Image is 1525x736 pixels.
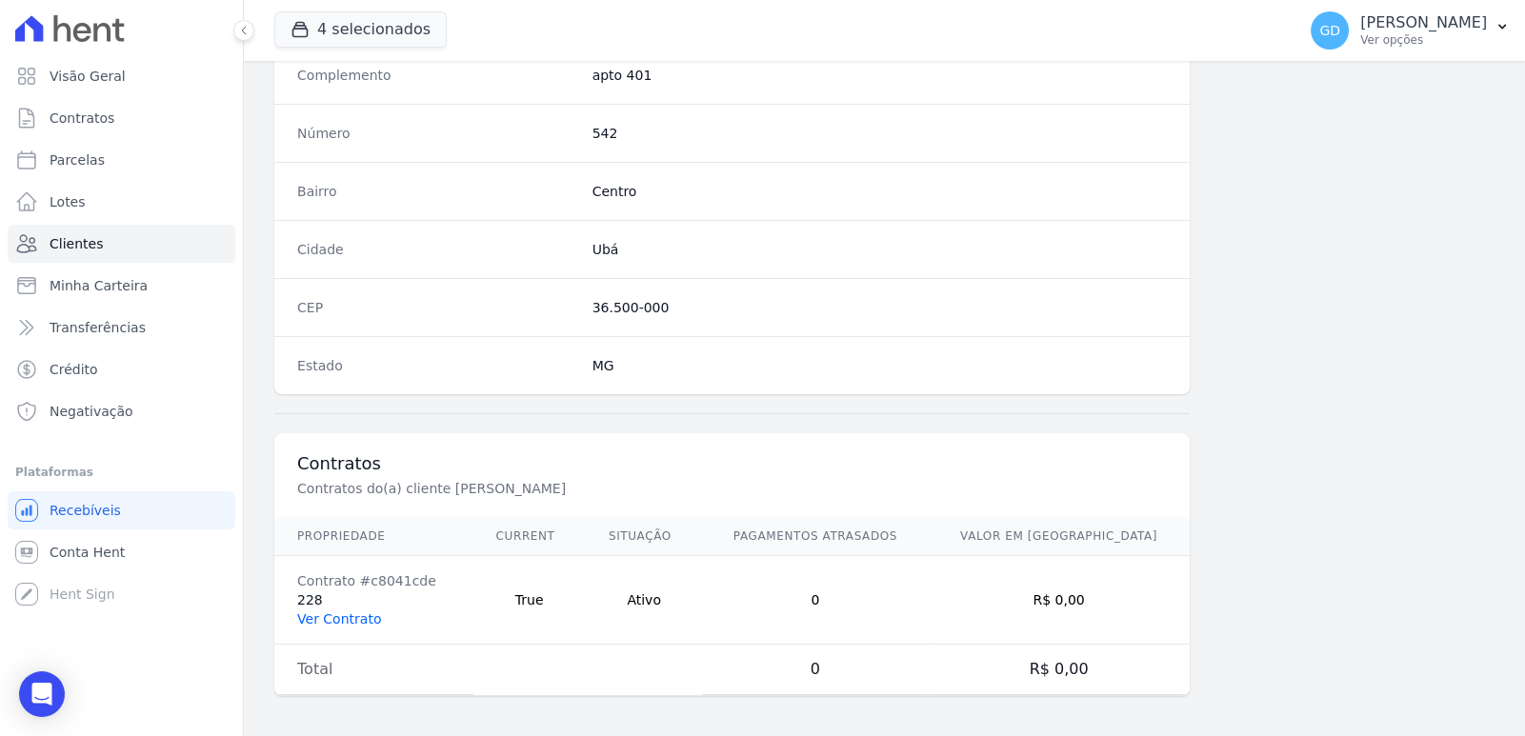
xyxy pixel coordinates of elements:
a: Negativação [8,392,235,430]
div: Open Intercom Messenger [19,671,65,717]
td: True [473,556,586,645]
td: Total [274,645,473,695]
span: Lotes [50,192,86,211]
th: Situação [586,517,703,556]
p: [PERSON_NAME] [1360,13,1487,32]
span: Contratos [50,109,114,128]
dd: Ubá [592,240,1167,259]
a: Transferências [8,308,235,347]
p: Ver opções [1360,32,1487,48]
div: Plataformas [15,461,228,484]
dt: Complemento [297,66,577,85]
dd: Centro [592,182,1167,201]
span: Visão Geral [50,67,126,86]
dd: 542 [592,124,1167,143]
dt: Estado [297,356,577,375]
p: Contratos do(a) cliente [PERSON_NAME] [297,479,937,498]
a: Clientes [8,225,235,263]
span: Minha Carteira [50,276,148,295]
span: Recebíveis [50,501,121,520]
button: GD [PERSON_NAME] Ver opções [1295,4,1525,57]
div: Contrato #c8041cde [297,571,451,590]
td: 0 [702,556,928,645]
dd: MG [592,356,1167,375]
a: Visão Geral [8,57,235,95]
td: 0 [702,645,928,695]
dd: apto 401 [592,66,1167,85]
span: Crédito [50,360,98,379]
th: Valor em [GEOGRAPHIC_DATA] [928,517,1189,556]
th: Current [473,517,586,556]
td: 228 [274,556,473,645]
dt: Bairro [297,182,577,201]
a: Lotes [8,183,235,221]
th: Pagamentos Atrasados [702,517,928,556]
span: Negativação [50,402,133,421]
td: Ativo [586,556,703,645]
span: Conta Hent [50,543,125,562]
a: Recebíveis [8,491,235,529]
dt: CEP [297,298,577,317]
a: Conta Hent [8,533,235,571]
th: Propriedade [274,517,473,556]
span: Transferências [50,318,146,337]
span: Clientes [50,234,103,253]
a: Crédito [8,350,235,388]
span: GD [1319,24,1340,37]
dd: 36.500-000 [592,298,1167,317]
td: R$ 0,00 [928,556,1189,645]
a: Ver Contrato [297,611,381,627]
dt: Cidade [297,240,577,259]
a: Minha Carteira [8,267,235,305]
button: 4 selecionados [274,11,447,48]
span: Parcelas [50,150,105,169]
a: Parcelas [8,141,235,179]
dt: Número [297,124,577,143]
h3: Contratos [297,452,1167,475]
a: Contratos [8,99,235,137]
td: R$ 0,00 [928,645,1189,695]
